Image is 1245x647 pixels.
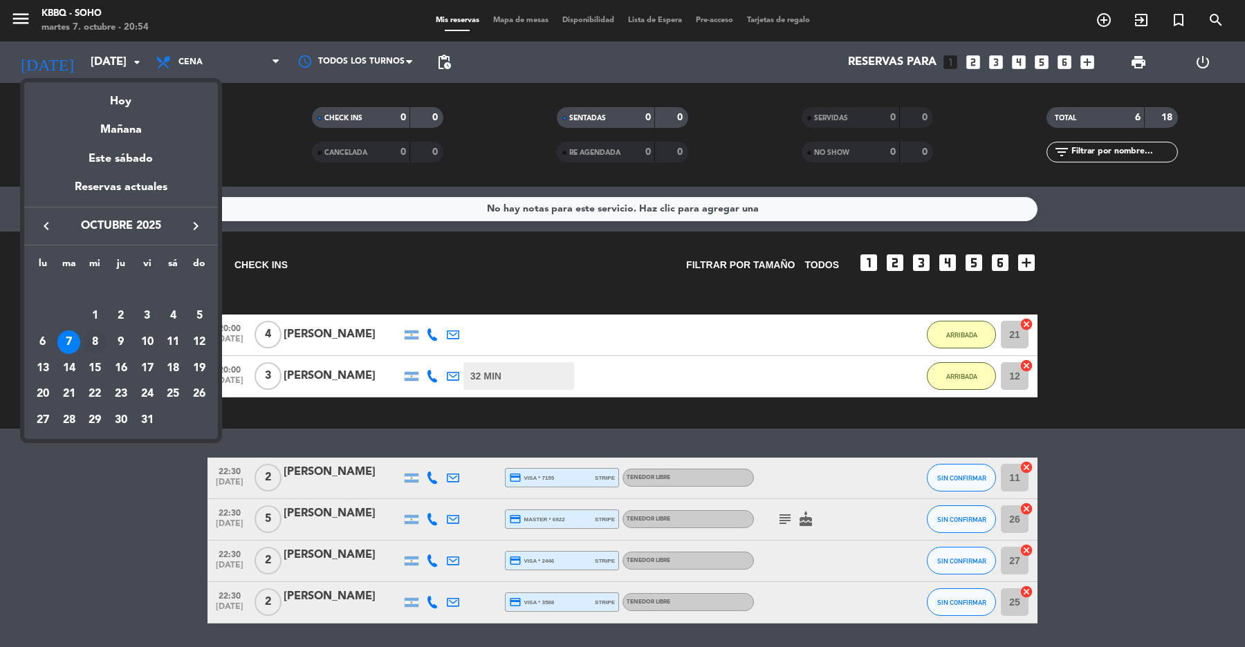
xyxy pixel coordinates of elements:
[136,330,159,354] div: 10
[57,330,81,354] div: 7
[136,357,159,380] div: 17
[24,82,218,111] div: Hoy
[57,382,81,406] div: 21
[161,330,185,354] div: 11
[30,277,212,303] td: OCT.
[134,407,160,433] td: 31 de octubre de 2025
[82,303,108,329] td: 1 de octubre de 2025
[108,329,134,355] td: 9 de octubre de 2025
[109,409,133,432] div: 30
[108,382,134,408] td: 23 de octubre de 2025
[34,217,59,235] button: keyboard_arrow_left
[82,329,108,355] td: 8 de octubre de 2025
[56,407,82,433] td: 28 de octubre de 2025
[24,178,218,207] div: Reservas actuales
[83,330,107,354] div: 8
[161,382,185,406] div: 25
[183,217,208,235] button: keyboard_arrow_right
[83,304,107,328] div: 1
[82,382,108,408] td: 22 de octubre de 2025
[160,256,187,277] th: sábado
[83,382,107,406] div: 22
[57,409,81,432] div: 28
[134,329,160,355] td: 10 de octubre de 2025
[24,140,218,178] div: Este sábado
[59,217,183,235] span: octubre 2025
[82,256,108,277] th: miércoles
[82,407,108,433] td: 29 de octubre de 2025
[186,355,212,382] td: 19 de octubre de 2025
[31,330,55,354] div: 6
[109,357,133,380] div: 16
[186,303,212,329] td: 5 de octubre de 2025
[134,355,160,382] td: 17 de octubre de 2025
[187,330,211,354] div: 12
[160,382,187,408] td: 25 de octubre de 2025
[56,355,82,382] td: 14 de octubre de 2025
[108,256,134,277] th: jueves
[160,303,187,329] td: 4 de octubre de 2025
[134,303,160,329] td: 3 de octubre de 2025
[136,382,159,406] div: 24
[30,256,56,277] th: lunes
[56,256,82,277] th: martes
[160,355,187,382] td: 18 de octubre de 2025
[83,357,107,380] div: 15
[31,409,55,432] div: 27
[136,304,159,328] div: 3
[186,382,212,408] td: 26 de octubre de 2025
[187,357,211,380] div: 19
[109,382,133,406] div: 23
[109,304,133,328] div: 2
[109,330,133,354] div: 9
[56,329,82,355] td: 7 de octubre de 2025
[30,382,56,408] td: 20 de octubre de 2025
[30,329,56,355] td: 6 de octubre de 2025
[108,303,134,329] td: 2 de octubre de 2025
[31,357,55,380] div: 13
[83,409,107,432] div: 29
[187,304,211,328] div: 5
[82,355,108,382] td: 15 de octubre de 2025
[186,256,212,277] th: domingo
[31,382,55,406] div: 20
[56,382,82,408] td: 21 de octubre de 2025
[134,382,160,408] td: 24 de octubre de 2025
[30,355,56,382] td: 13 de octubre de 2025
[187,218,204,234] i: keyboard_arrow_right
[136,409,159,432] div: 31
[134,256,160,277] th: viernes
[161,357,185,380] div: 18
[57,357,81,380] div: 14
[161,304,185,328] div: 4
[38,218,55,234] i: keyboard_arrow_left
[160,329,187,355] td: 11 de octubre de 2025
[30,407,56,433] td: 27 de octubre de 2025
[24,111,218,139] div: Mañana
[186,329,212,355] td: 12 de octubre de 2025
[108,355,134,382] td: 16 de octubre de 2025
[108,407,134,433] td: 30 de octubre de 2025
[187,382,211,406] div: 26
